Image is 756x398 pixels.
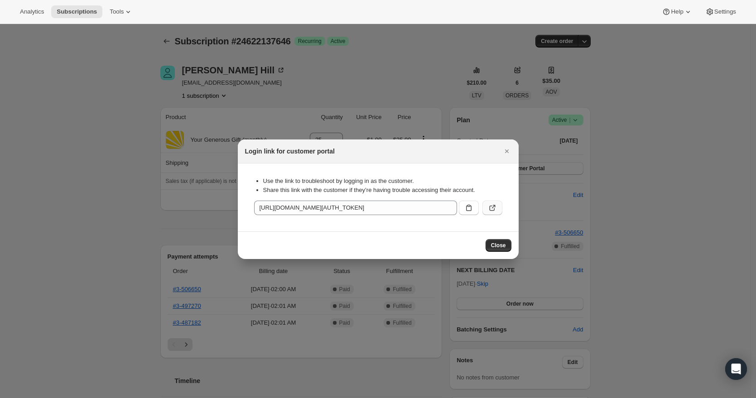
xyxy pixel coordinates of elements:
[491,242,506,249] span: Close
[104,5,138,18] button: Tools
[656,5,698,18] button: Help
[501,145,513,158] button: Close
[714,8,736,15] span: Settings
[20,8,44,15] span: Analytics
[110,8,124,15] span: Tools
[51,5,102,18] button: Subscriptions
[671,8,683,15] span: Help
[725,358,747,380] div: Open Intercom Messenger
[57,8,97,15] span: Subscriptions
[700,5,742,18] button: Settings
[486,239,511,252] button: Close
[245,147,335,156] h2: Login link for customer portal
[14,5,49,18] button: Analytics
[263,177,502,186] li: Use the link to troubleshoot by logging in as the customer.
[263,186,502,195] li: Share this link with the customer if they’re having trouble accessing their account.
